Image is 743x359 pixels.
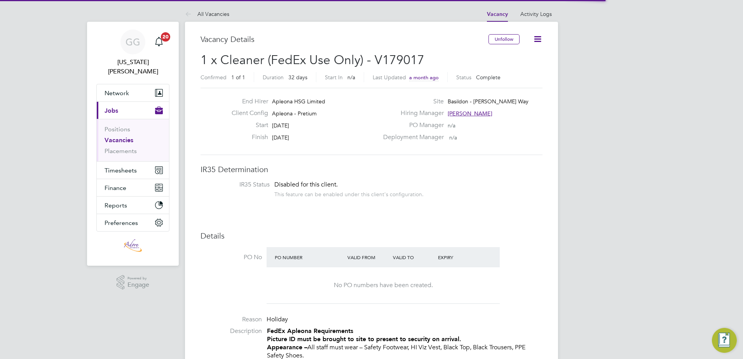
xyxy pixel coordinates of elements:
label: Site [378,98,444,106]
div: Jobs [97,119,169,161]
a: Go to home page [96,239,169,252]
a: Positions [105,125,130,133]
button: Preferences [97,214,169,231]
span: a month ago [409,74,439,81]
label: PO No [201,253,262,261]
button: Reports [97,197,169,214]
span: n/a [347,74,355,81]
strong: FedEx Apleona Requirements [267,327,353,335]
h3: Vacancy Details [201,34,488,44]
span: 1 of 1 [231,74,245,81]
h3: IR35 Determination [201,164,542,174]
div: PO Number [273,250,345,264]
span: Disabled for this client. [274,181,338,188]
span: [DATE] [272,134,289,141]
label: Start [225,121,268,129]
div: Expiry [436,250,481,264]
div: No PO numbers have been created. [274,281,492,289]
span: Basildon - [PERSON_NAME] Way [448,98,528,105]
span: Apleona - Pretium [272,110,317,117]
span: Apleona HSG Limited [272,98,325,105]
a: 20 [151,30,167,54]
span: Jobs [105,107,118,114]
label: Deployment Manager [378,133,444,141]
button: Finance [97,179,169,196]
a: GG[US_STATE][PERSON_NAME] [96,30,169,76]
a: Activity Logs [520,10,552,17]
div: Valid To [391,250,436,264]
button: Network [97,84,169,101]
a: Powered byEngage [117,275,150,290]
h3: Details [201,231,542,241]
span: Powered by [127,275,149,282]
span: [PERSON_NAME] [448,110,492,117]
label: Client Config [225,109,268,117]
button: Jobs [97,102,169,119]
span: 1 x Cleaner (FedEx Use Only) - V179017 [201,52,424,68]
button: Timesheets [97,162,169,179]
strong: Picture ID must be brought to site to present to security on arrival. [267,335,461,343]
span: Finance [105,184,126,192]
span: Georgia Grant [96,58,169,76]
label: Last Updated [373,74,406,81]
label: Duration [263,74,284,81]
span: Complete [476,74,501,81]
div: This feature can be enabled under this client's configuration. [274,189,424,198]
label: Status [456,74,471,81]
span: 20 [161,32,170,42]
a: All Vacancies [185,10,229,17]
button: Unfollow [488,34,520,44]
label: Start In [325,74,343,81]
img: adore-recruitment-logo-retina.png [124,239,142,252]
label: End Hirer [225,98,268,106]
label: Description [201,327,262,335]
span: [DATE] [272,122,289,129]
label: Reason [201,315,262,324]
a: Vacancy [487,11,508,17]
span: Preferences [105,219,138,227]
strong: Appearance – [267,343,307,351]
span: GG [126,37,140,47]
span: Reports [105,202,127,209]
label: Hiring Manager [378,109,444,117]
span: Network [105,89,129,97]
label: Finish [225,133,268,141]
span: n/a [448,122,455,129]
button: Engage Resource Center [712,328,737,353]
span: Engage [127,282,149,288]
label: Confirmed [201,74,227,81]
span: Holiday [267,315,288,323]
div: Valid From [345,250,391,264]
span: Timesheets [105,167,137,174]
label: IR35 Status [208,181,270,189]
label: PO Manager [378,121,444,129]
span: n/a [449,134,457,141]
nav: Main navigation [87,22,179,266]
span: 32 days [288,74,307,81]
a: Vacancies [105,136,133,144]
a: Placements [105,147,137,155]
